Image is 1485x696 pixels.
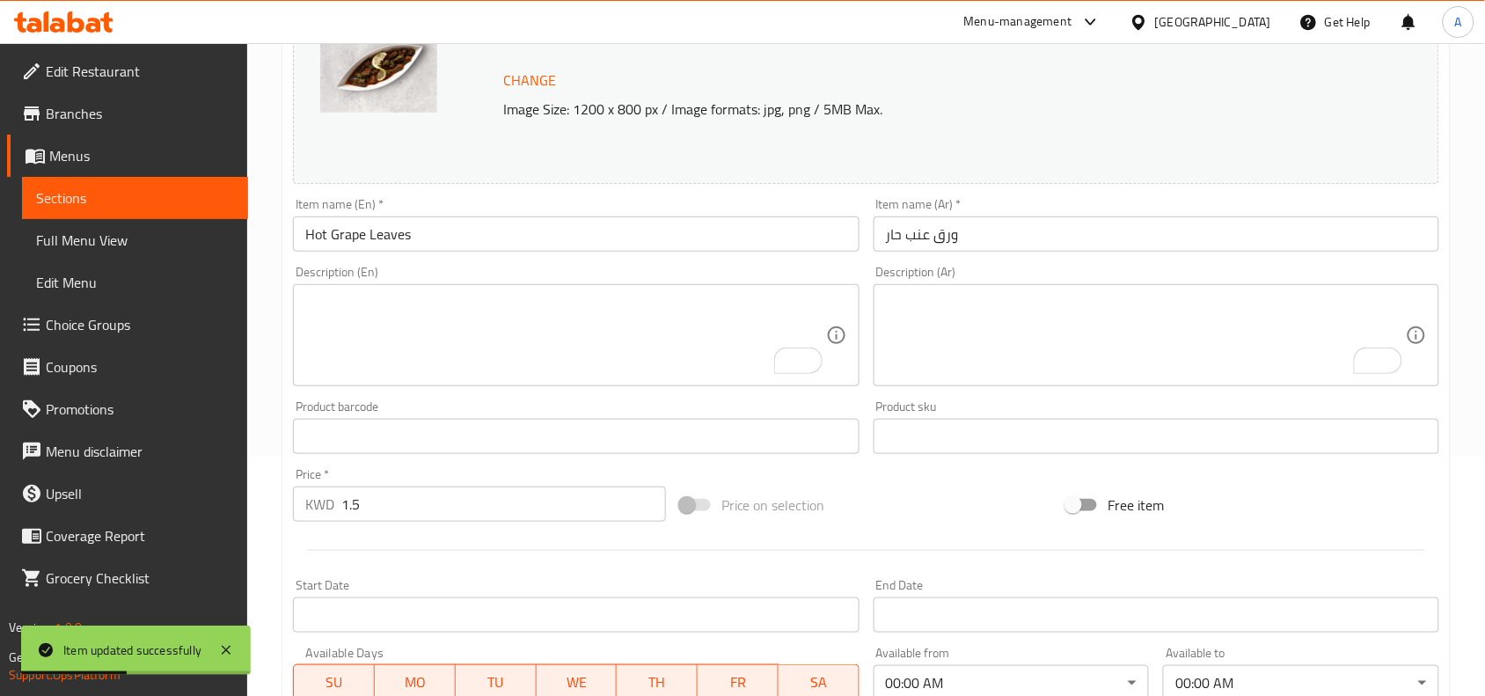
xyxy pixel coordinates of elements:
a: Upsell [7,473,248,515]
span: Edit Restaurant [46,61,234,82]
p: KWD [305,494,334,515]
span: FR [705,670,772,695]
span: Version: [9,616,52,639]
textarea: To enrich screen reader interactions, please activate Accessibility in Grammarly extension settings [886,294,1406,377]
span: Menu disclaimer [46,441,234,462]
span: Choice Groups [46,314,234,335]
input: Please enter product barcode [293,419,859,454]
a: Branches [7,92,248,135]
a: Sections [22,177,248,219]
input: Please enter price [341,487,666,522]
span: Promotions [46,399,234,420]
span: Grocery Checklist [46,568,234,589]
span: Price on selection [721,495,825,516]
button: Change [496,62,563,99]
input: Please enter product sku [874,419,1439,454]
span: Menus [49,145,234,166]
div: Item updated successfully [63,641,201,660]
a: Menu disclaimer [7,430,248,473]
a: Coverage Report [7,515,248,557]
a: Coupons [7,346,248,388]
span: 1.0.0 [55,616,82,639]
span: Edit Menu [36,272,234,293]
span: Coverage Report [46,525,234,546]
textarea: To enrich screen reader interactions, please activate Accessibility in Grammarly extension settings [305,294,825,377]
span: Change [503,68,556,93]
span: SU [301,670,368,695]
a: Edit Restaurant [7,50,248,92]
span: SA [786,670,852,695]
span: WE [544,670,611,695]
span: TH [624,670,691,695]
span: Coupons [46,356,234,377]
div: Menu-management [964,11,1072,33]
a: Choice Groups [7,304,248,346]
a: Promotions [7,388,248,430]
p: Image Size: 1200 x 800 px / Image formats: jpg, png / 5MB Max. [496,99,1314,120]
a: Grocery Checklist [7,557,248,599]
span: Upsell [46,483,234,504]
span: TU [463,670,530,695]
img: mmw_638923667210554073 [320,25,437,113]
a: Menus [7,135,248,177]
a: Edit Menu [22,261,248,304]
a: Support.OpsPlatform [9,663,121,686]
input: Enter name En [293,216,859,252]
input: Enter name Ar [874,216,1439,252]
span: MO [382,670,449,695]
span: Full Menu View [36,230,234,251]
a: Full Menu View [22,219,248,261]
span: Sections [36,187,234,209]
span: Get support on: [9,646,90,669]
div: [GEOGRAPHIC_DATA] [1155,12,1271,32]
span: A [1455,12,1462,32]
span: Branches [46,103,234,124]
span: Free item [1108,495,1164,516]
